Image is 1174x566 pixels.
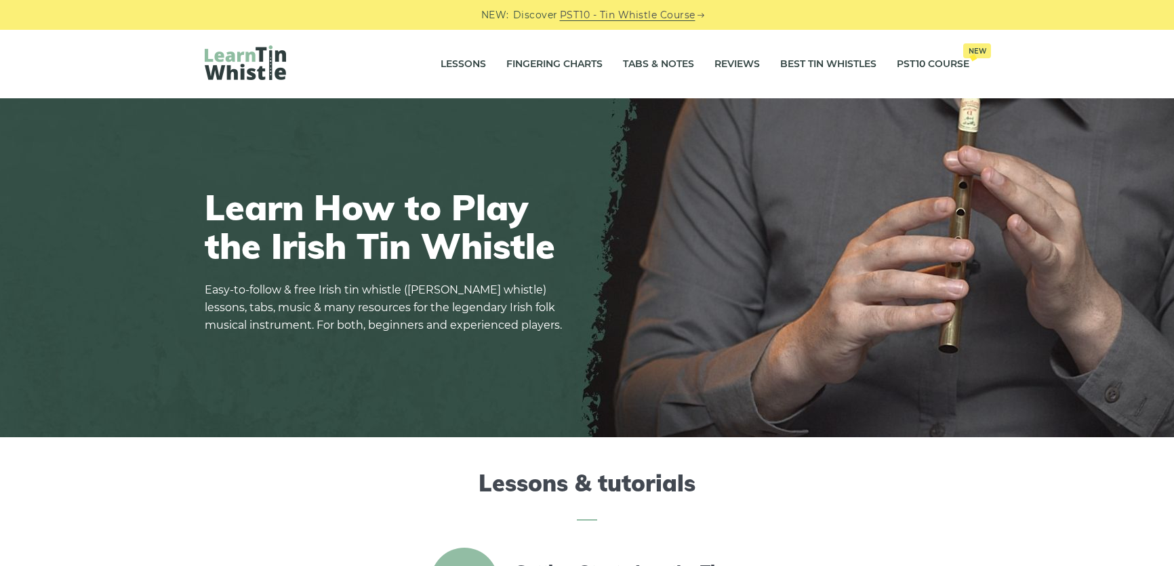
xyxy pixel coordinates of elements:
[205,281,571,334] p: Easy-to-follow & free Irish tin whistle ([PERSON_NAME] whistle) lessons, tabs, music & many resou...
[623,47,694,81] a: Tabs & Notes
[506,47,603,81] a: Fingering Charts
[963,43,991,58] span: New
[441,47,486,81] a: Lessons
[714,47,760,81] a: Reviews
[205,188,571,265] h1: Learn How to Play the Irish Tin Whistle
[205,470,969,521] h2: Lessons & tutorials
[780,47,876,81] a: Best Tin Whistles
[897,47,969,81] a: PST10 CourseNew
[205,45,286,80] img: LearnTinWhistle.com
